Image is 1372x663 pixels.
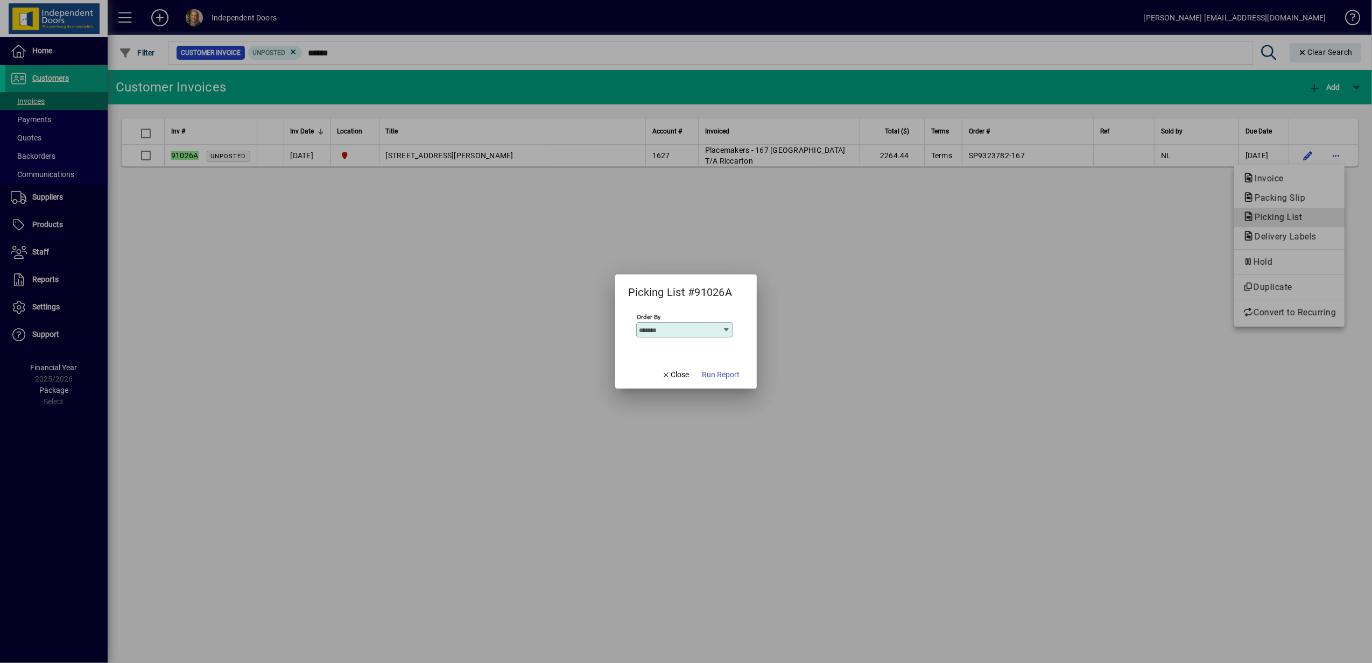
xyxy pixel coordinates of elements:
button: Run Report [698,365,744,384]
span: Run Report [702,369,740,380]
mat-label: Order By [637,313,660,321]
span: Close [662,369,689,380]
h2: Picking List #91026A [615,274,745,301]
button: Close [657,365,694,384]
